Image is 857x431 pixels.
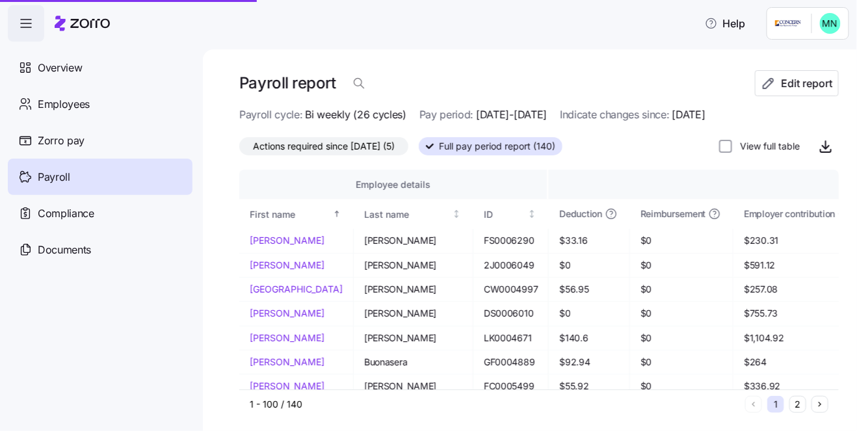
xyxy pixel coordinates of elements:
span: $56.95 [559,283,618,296]
a: Employees [8,86,192,122]
span: $0 [559,307,618,320]
span: $92.94 [559,356,618,369]
button: Next page [811,396,828,413]
img: Employer logo [775,16,801,31]
span: [DATE]-[DATE] [476,107,547,123]
span: Compliance [38,205,94,222]
span: $0 [640,283,722,296]
span: Payroll cycle: [239,107,303,123]
button: Previous page [745,396,762,413]
label: View full table [732,140,800,153]
span: $0 [559,259,618,272]
span: $1,104.92 [744,332,852,345]
span: Deduction [559,207,601,220]
a: [PERSON_NAME] [250,307,343,320]
a: [PERSON_NAME] [250,332,343,345]
span: Employer contribution [744,207,835,220]
button: 2 [789,396,806,413]
span: $257.08 [744,283,852,296]
span: DS0006010 [484,307,538,320]
a: Overview [8,49,192,86]
th: Last nameNot sorted [354,199,473,229]
button: Edit report [755,70,839,96]
span: [PERSON_NAME] [364,234,462,247]
span: $336.92 [744,380,852,393]
span: Edit report [782,75,833,91]
span: $0 [640,234,722,247]
span: LK0004671 [484,332,538,345]
span: $33.16 [559,234,618,247]
span: Buonasera [364,356,462,369]
span: Bi weekly (26 cycles) [306,107,406,123]
span: Full pay period report (140) [439,138,555,155]
span: Help [705,16,746,31]
a: Compliance [8,195,192,231]
a: Zorro pay [8,122,192,159]
span: 2J0006049 [484,259,538,272]
span: [PERSON_NAME] [364,380,462,393]
span: $0 [640,259,722,272]
span: $0 [640,380,722,393]
span: [PERSON_NAME] [364,307,462,320]
a: Documents [8,231,192,268]
a: [PERSON_NAME] [250,380,343,393]
a: [PERSON_NAME] [250,259,343,272]
span: GF0004889 [484,356,538,369]
span: [DATE] [672,107,705,123]
span: $591.12 [744,259,852,272]
span: FS0006290 [484,234,538,247]
span: [PERSON_NAME] [364,283,462,296]
div: Last name [364,207,449,222]
span: Pay period: [419,107,473,123]
span: $230.31 [744,234,852,247]
a: [PERSON_NAME] [250,234,343,247]
span: $140.6 [559,332,618,345]
span: $755.73 [744,307,852,320]
h1: Payroll report [239,73,336,93]
span: Indicate changes since: [560,107,670,123]
span: $0 [640,332,722,345]
span: Documents [38,242,91,258]
th: IDNot sorted [473,199,549,229]
a: [PERSON_NAME] [250,356,343,369]
div: 1 - 100 / 140 [250,398,740,411]
th: First nameSorted ascending [239,199,354,229]
span: [PERSON_NAME] [364,259,462,272]
button: 1 [767,396,784,413]
a: Payroll [8,159,192,195]
div: Not sorted [527,209,536,218]
div: First name [250,207,330,222]
span: FC0005499 [484,380,538,393]
span: Reimbursement [640,207,705,220]
img: b0ee0d05d7ad5b312d7e0d752ccfd4ca [820,13,841,34]
span: Employees [38,96,90,112]
span: $264 [744,356,852,369]
span: [PERSON_NAME] [364,332,462,345]
span: Payroll [38,169,70,185]
div: Employee details [250,177,536,192]
div: ID [484,207,525,222]
span: Zorro pay [38,133,85,149]
span: $0 [640,356,722,369]
span: CW0004997 [484,283,538,296]
span: Overview [38,60,82,76]
span: $55.92 [559,380,618,393]
button: Help [694,10,756,36]
div: Not sorted [452,209,461,218]
div: Sorted ascending [332,209,341,218]
span: $0 [640,307,722,320]
a: [GEOGRAPHIC_DATA] [250,283,343,296]
span: Actions required since [DATE] (5) [253,138,395,155]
